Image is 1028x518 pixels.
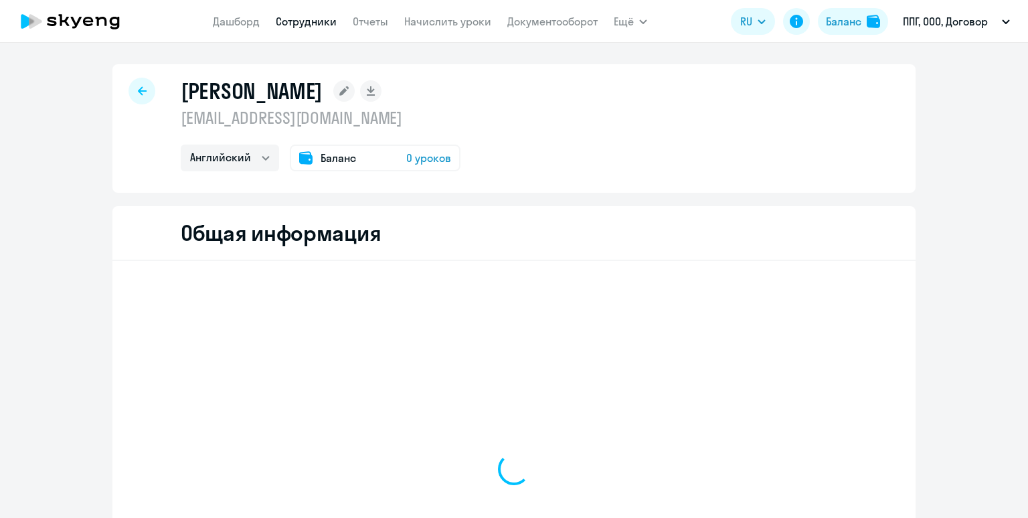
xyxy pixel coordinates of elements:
[867,15,880,28] img: balance
[826,13,861,29] div: Баланс
[818,8,888,35] button: Балансbalance
[321,150,356,166] span: Баланс
[406,150,451,166] span: 0 уроков
[507,15,598,28] a: Документооборот
[181,107,460,128] p: [EMAIL_ADDRESS][DOMAIN_NAME]
[353,15,388,28] a: Отчеты
[276,15,337,28] a: Сотрудники
[740,13,752,29] span: RU
[614,13,634,29] span: Ещё
[731,8,775,35] button: RU
[903,13,988,29] p: ППГ, ООО, Договор
[404,15,491,28] a: Начислить уроки
[181,78,323,104] h1: [PERSON_NAME]
[896,5,1017,37] button: ППГ, ООО, Договор
[213,15,260,28] a: Дашборд
[614,8,647,35] button: Ещё
[181,220,381,246] h2: Общая информация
